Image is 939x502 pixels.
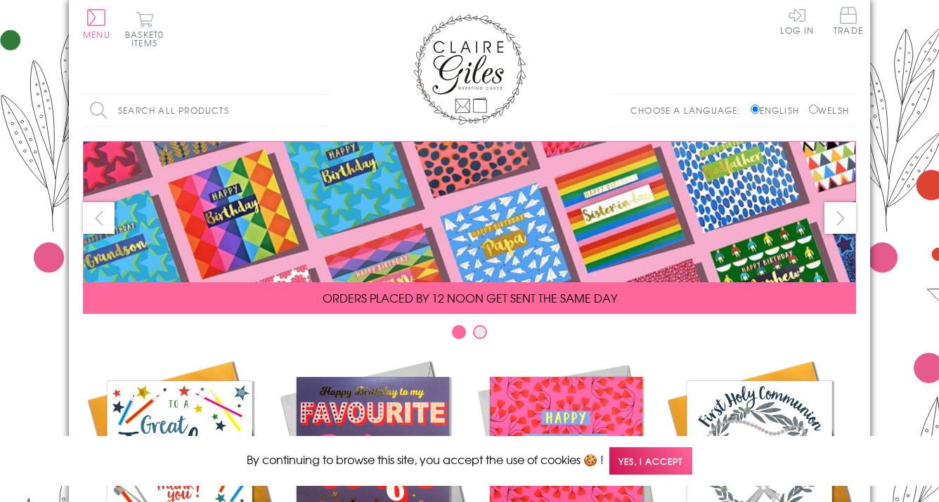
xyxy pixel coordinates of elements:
a: Log In [780,7,814,34]
span: Yes, I accept [609,447,692,475]
p: Choose a language: [630,104,748,117]
input: Search all products [83,95,329,126]
div: Carousel Pagination [83,324,856,346]
span: 0 items [131,28,164,49]
button: Basket0 items [125,11,164,47]
label: English [751,104,806,117]
button: Carousel Page 2 [473,325,487,339]
a: Trade [834,7,863,37]
input: Search [315,95,329,126]
button: prev [83,202,115,234]
button: Carousel Page 1 (Current Slide) [452,325,466,339]
input: Welsh [809,105,818,114]
img: Claire Giles Greetings Cards [413,14,526,125]
span: ORDERS PLACED BY 12 NOON GET SENT THE SAME DAY [323,289,617,306]
button: Menu [83,9,110,39]
input: English [751,105,760,114]
button: next [824,202,856,234]
span: Menu [83,28,110,41]
label: Welsh [809,104,849,117]
span: Trade [834,7,863,34]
